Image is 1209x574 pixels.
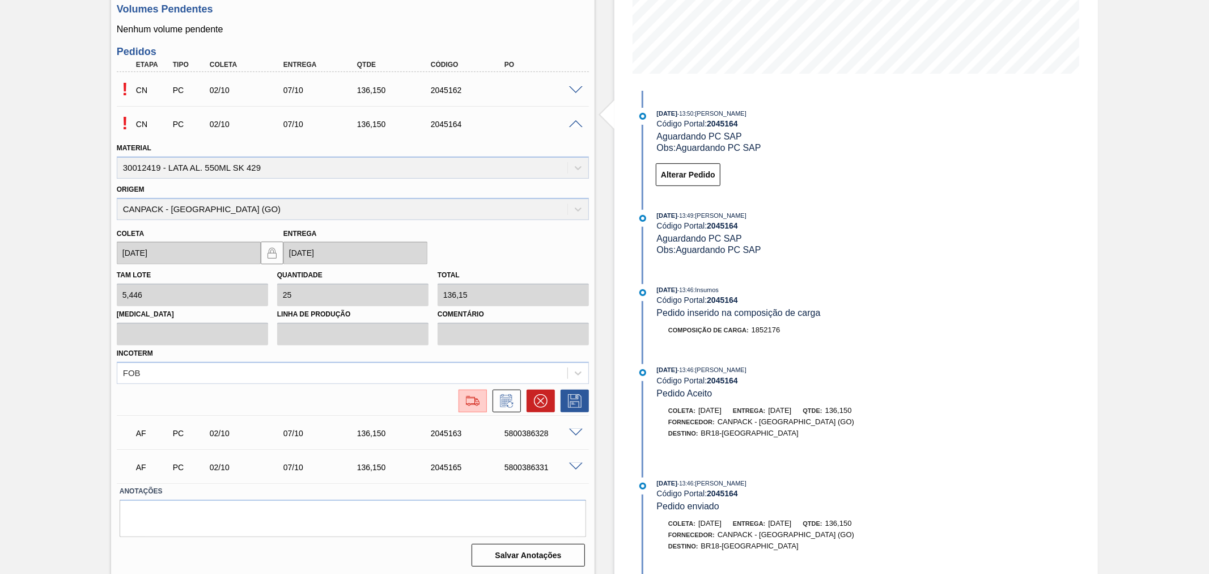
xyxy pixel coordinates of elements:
strong: 2045164 [707,119,738,128]
label: Incoterm [117,349,153,357]
label: Quantidade [277,271,323,279]
span: Pedido inserido na composição de carga [657,308,821,318]
strong: 2045164 [707,296,738,305]
span: Aguardando PC SAP [657,234,742,243]
span: Pedido enviado [657,501,719,511]
div: 136,150 [354,120,438,129]
div: Aguardando Faturamento [133,421,172,446]
input: dd/mm/yyyy [117,242,261,264]
span: [DATE] [698,406,722,415]
span: Coleta: [668,407,695,414]
span: : [PERSON_NAME] [693,480,746,487]
span: [DATE] [768,519,791,527]
h3: Pedidos [117,46,589,58]
span: CANPACK - [GEOGRAPHIC_DATA] (GO) [718,417,854,426]
img: atual [639,289,646,296]
p: AF [136,429,169,438]
div: 136,150 [354,86,438,95]
div: 2045163 [428,429,511,438]
div: Cancelar pedido [521,390,555,412]
label: Entrega [283,230,317,238]
img: atual [639,483,646,489]
div: Código Portal: [657,376,926,385]
img: atual [639,369,646,376]
span: Pedido Aceito [657,389,712,398]
button: locked [261,242,283,264]
div: 136,150 [354,429,438,438]
p: CN [136,86,169,95]
img: locked [265,246,279,260]
div: Tipo [170,61,209,69]
div: Coleta [207,61,290,69]
div: 02/10/2025 [207,86,290,95]
label: Origem [117,185,145,193]
span: - 13:49 [677,213,693,219]
p: Pendente de aceite [117,79,133,100]
strong: 2045164 [707,221,738,230]
div: 07/10/2025 [281,86,364,95]
div: 07/10/2025 [281,463,364,472]
span: BR18-[GEOGRAPHIC_DATA] [701,429,799,437]
div: Etapa [133,61,172,69]
span: Fornecedor: [668,531,715,538]
div: Pedido de Compra [170,86,209,95]
span: Destino: [668,543,698,550]
span: 136,150 [825,519,852,527]
span: Aguardando PC SAP [657,132,742,141]
label: Coleta [117,230,144,238]
div: Informar alteração no pedido [487,390,521,412]
label: Anotações [120,483,586,500]
div: PO [502,61,585,69]
div: Composição de Carga em Negociação [133,112,172,137]
span: Entrega: [733,520,765,527]
div: 02/10/2025 [207,429,290,438]
div: FOB [123,368,141,378]
span: Entrega: [733,407,765,414]
label: Tam lote [117,271,151,279]
span: [DATE] [657,366,677,373]
span: [DATE] [657,480,677,487]
span: CANPACK - [GEOGRAPHIC_DATA] (GO) [718,530,854,539]
p: CN [136,120,169,129]
img: atual [639,113,646,120]
span: 136,150 [825,406,852,415]
span: Destino: [668,430,698,437]
span: [DATE] [698,519,722,527]
p: Nenhum volume pendente [117,24,589,35]
div: Pedido de Compra [170,429,209,438]
span: [DATE] [657,110,677,117]
div: 5800386331 [502,463,585,472]
span: Obs: Aguardando PC SAP [657,245,761,255]
span: BR18-[GEOGRAPHIC_DATA] [701,542,799,550]
span: Obs: Aguardando PC SAP [657,143,761,153]
span: [DATE] [657,286,677,293]
span: [DATE] [768,406,791,415]
span: - 13:46 [677,367,693,373]
div: Qtde [354,61,438,69]
strong: 2045164 [707,489,738,498]
p: AF [136,463,169,472]
div: Código Portal: [657,296,926,305]
h3: Volumes Pendentes [117,3,589,15]
button: Alterar Pedido [656,163,720,186]
label: Comentário [438,306,589,323]
label: Linha de Produção [277,306,429,323]
span: 1852176 [752,326,780,334]
div: 07/10/2025 [281,429,364,438]
strong: 2045164 [707,376,738,385]
div: 136,150 [354,463,438,472]
span: : Insumos [693,286,719,293]
div: Código Portal: [657,489,926,498]
div: 02/10/2025 [207,120,290,129]
span: Composição de Carga : [668,327,749,334]
img: atual [639,215,646,222]
div: Código [428,61,511,69]
div: Pedido de Compra [170,463,209,472]
span: - 13:46 [677,287,693,293]
label: Material [117,144,151,152]
div: 2045165 [428,463,511,472]
div: 02/10/2025 [207,463,290,472]
span: Qtde: [803,520,822,527]
span: [DATE] [657,212,677,219]
div: Composição de Carga em Negociação [133,78,172,103]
